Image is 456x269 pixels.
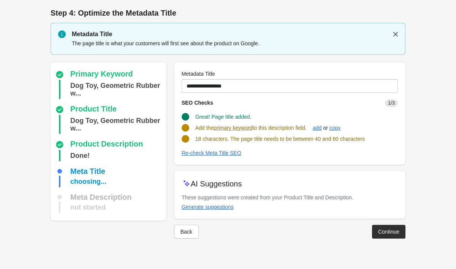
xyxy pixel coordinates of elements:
[70,176,106,187] div: choosing...
[329,125,341,131] div: copy
[70,115,163,134] div: Dog Toy, Geometric Rubber with Plastic for Dogs
[70,193,131,201] div: Meta Description
[70,150,90,161] div: Done!
[70,202,106,213] div: not started
[195,114,252,120] span: Great! Page title added.
[70,80,163,99] div: Dog Toy, Geometric Rubber with Plastic
[70,167,105,175] div: Meta Title
[179,146,244,160] button: Re-check Meta Title SEO
[378,229,399,235] div: Continue
[313,125,321,131] div: add
[182,194,353,201] span: These suggestions were created from your Product Title and Description.
[195,125,307,131] span: Add the to this description field.
[182,70,215,78] label: Metadata Title
[195,136,365,142] span: 18 characters. The page title needs to be between 40 and 60 characters
[182,100,213,106] span: SEO Checks
[385,99,398,107] span: 1/3
[72,30,398,39] p: Metadata Title
[214,124,253,132] span: primary keyword
[51,8,405,18] h1: Step 4: Optimize the Metadata Title
[191,178,242,189] p: AI Suggestions
[72,40,259,46] span: The page title is what your customers will first see about the product on Google.
[70,105,117,114] div: Product Title
[70,140,143,149] div: Product Description
[310,121,325,135] button: add
[180,229,192,235] div: Back
[70,70,133,79] div: Primary Keyword
[182,150,241,156] div: Re-check Meta Title SEO
[182,204,234,210] div: Generate suggestions
[372,225,405,239] button: Continue
[179,200,237,214] button: Generate suggestions
[321,124,329,132] span: or
[326,121,344,135] button: copy
[174,225,199,239] button: Back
